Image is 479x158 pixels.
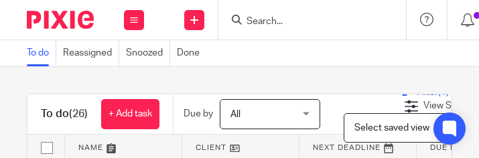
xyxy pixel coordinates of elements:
[126,40,170,66] a: Snoozed
[69,108,88,119] span: (26)
[184,107,213,121] p: Due by
[245,16,366,28] input: Search
[27,11,94,29] img: Pixie
[63,40,119,66] a: Reassigned
[177,40,206,66] a: Done
[438,88,449,97] span: (1)
[417,88,459,97] span: Filter
[41,107,88,121] h1: To do
[27,40,56,66] a: To do
[101,99,159,129] a: + Add task
[354,123,429,133] span: Select saved view
[230,110,241,119] span: All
